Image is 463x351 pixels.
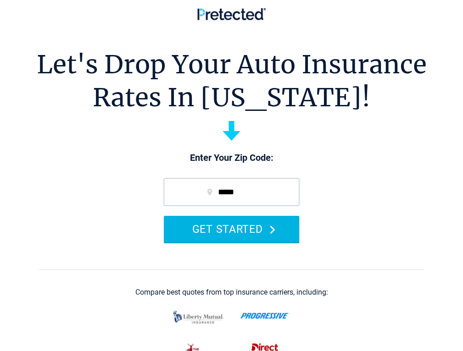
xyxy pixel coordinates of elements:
img: Pretected Logo [197,8,266,20]
h1: Let's Drop Your Auto Insurance Rates In [US_STATE]! [37,48,427,114]
img: progressive [240,313,290,319]
img: liberty [171,306,226,328]
div: Compare best quotes from top insurance carriers, including: [135,288,328,296]
p: Enter Your Zip Code: [155,152,308,165]
button: GET STARTED [164,216,299,242]
input: zip code [164,178,299,206]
